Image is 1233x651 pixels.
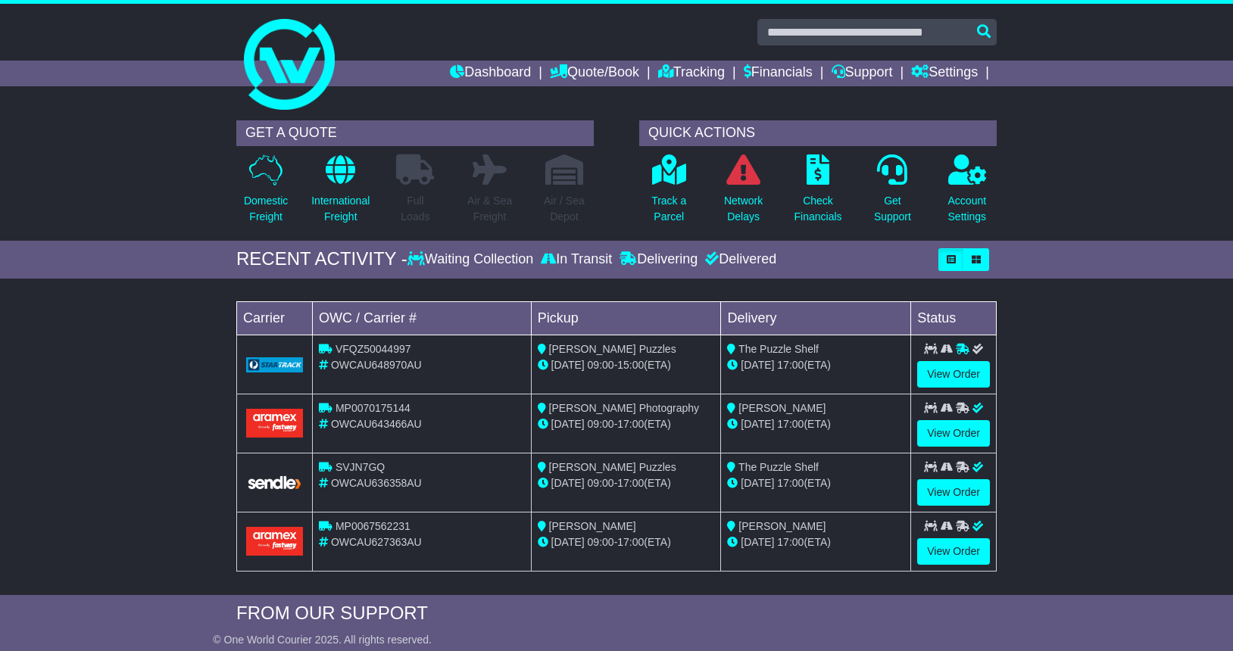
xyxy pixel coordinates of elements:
[777,418,804,430] span: 17:00
[917,479,990,506] a: View Order
[538,534,715,550] div: - (ETA)
[213,634,432,646] span: © One World Courier 2025. All rights reserved.
[551,359,585,371] span: [DATE]
[588,536,614,548] span: 09:00
[336,402,410,414] span: MP0070175144
[724,193,763,225] p: Network Delays
[723,154,763,233] a: NetworkDelays
[741,359,774,371] span: [DATE]
[336,343,411,355] span: VFQZ50044997
[948,193,987,225] p: Account Settings
[617,536,644,548] span: 17:00
[396,193,434,225] p: Full Loads
[549,343,676,355] span: [PERSON_NAME] Puzzles
[911,301,997,335] td: Status
[236,248,407,270] div: RECENT ACTIVITY -
[243,154,289,233] a: DomesticFreight
[331,418,422,430] span: OWCAU643466AU
[616,251,701,268] div: Delivering
[738,461,819,473] span: The Puzzle Shelf
[701,251,776,268] div: Delivered
[741,418,774,430] span: [DATE]
[236,603,997,625] div: FROM OUR SUPPORT
[313,301,532,335] td: OWC / Carrier #
[744,61,813,86] a: Financials
[873,154,912,233] a: GetSupport
[538,475,715,491] div: - (ETA)
[531,301,721,335] td: Pickup
[544,193,585,225] p: Air / Sea Depot
[407,251,537,268] div: Waiting Collection
[336,461,385,473] span: SVJN7GQ
[738,402,826,414] span: [PERSON_NAME]
[336,520,410,532] span: MP0067562231
[917,538,990,565] a: View Order
[832,61,893,86] a: Support
[777,477,804,489] span: 17:00
[450,61,531,86] a: Dashboard
[246,475,303,491] img: GetCarrierServiceLogo
[738,343,819,355] span: The Puzzle Shelf
[947,154,988,233] a: AccountSettings
[741,536,774,548] span: [DATE]
[917,420,990,447] a: View Order
[236,120,594,146] div: GET A QUOTE
[467,193,512,225] p: Air & Sea Freight
[741,477,774,489] span: [DATE]
[588,418,614,430] span: 09:00
[658,61,725,86] a: Tracking
[551,536,585,548] span: [DATE]
[549,402,699,414] span: [PERSON_NAME] Photography
[727,357,904,373] div: (ETA)
[639,120,997,146] div: QUICK ACTIONS
[537,251,616,268] div: In Transit
[727,416,904,432] div: (ETA)
[246,527,303,555] img: Aramex.png
[246,409,303,437] img: Aramex.png
[651,193,686,225] p: Track a Parcel
[549,461,676,473] span: [PERSON_NAME] Puzzles
[331,359,422,371] span: OWCAU648970AU
[331,477,422,489] span: OWCAU636358AU
[331,536,422,548] span: OWCAU627363AU
[794,154,843,233] a: CheckFinancials
[551,477,585,489] span: [DATE]
[917,361,990,388] a: View Order
[651,154,687,233] a: Track aParcel
[538,416,715,432] div: - (ETA)
[549,520,636,532] span: [PERSON_NAME]
[617,418,644,430] span: 17:00
[551,418,585,430] span: [DATE]
[874,193,911,225] p: Get Support
[727,475,904,491] div: (ETA)
[911,61,978,86] a: Settings
[237,301,313,335] td: Carrier
[311,154,370,233] a: InternationalFreight
[550,61,639,86] a: Quote/Book
[727,534,904,550] div: (ETA)
[246,357,303,372] img: GetCarrierServiceLogo
[617,359,644,371] span: 15:00
[777,359,804,371] span: 17:00
[588,359,614,371] span: 09:00
[738,520,826,532] span: [PERSON_NAME]
[721,301,911,335] td: Delivery
[244,193,288,225] p: Domestic Freight
[794,193,842,225] p: Check Financials
[311,193,370,225] p: International Freight
[617,477,644,489] span: 17:00
[538,357,715,373] div: - (ETA)
[777,536,804,548] span: 17:00
[588,477,614,489] span: 09:00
